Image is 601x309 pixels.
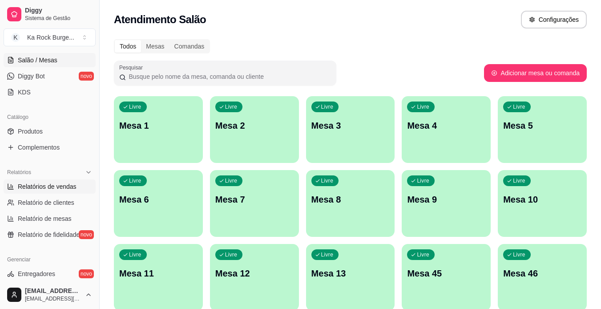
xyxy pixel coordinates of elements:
[119,193,198,206] p: Mesa 6
[18,214,72,223] span: Relatório de mesas
[402,96,491,163] button: LivreMesa 4
[18,198,74,207] span: Relatório de clientes
[11,33,20,42] span: K
[25,295,81,302] span: [EMAIL_ADDRESS][DOMAIN_NAME]
[498,170,587,237] button: LivreMesa 10
[4,69,96,83] a: Diggy Botnovo
[402,170,491,237] button: LivreMesa 9
[4,110,96,124] div: Catálogo
[4,252,96,267] div: Gerenciar
[4,228,96,242] a: Relatório de fidelidadenovo
[126,72,331,81] input: Pesquisar
[4,124,96,138] a: Produtos
[169,40,210,53] div: Comandas
[18,72,45,81] span: Diggy Bot
[18,56,57,65] span: Salão / Mesas
[119,267,198,280] p: Mesa 11
[503,267,581,280] p: Mesa 46
[306,170,395,237] button: LivreMesa 8
[18,269,55,278] span: Entregadores
[4,28,96,46] button: Select a team
[513,251,525,258] p: Livre
[215,193,294,206] p: Mesa 7
[321,177,334,184] p: Livre
[115,40,141,53] div: Todos
[141,40,169,53] div: Mesas
[27,33,74,42] div: Ka Rock Burge ...
[417,177,429,184] p: Livre
[114,12,206,27] h2: Atendimento Salão
[114,96,203,163] button: LivreMesa 1
[417,251,429,258] p: Livre
[25,7,92,15] span: Diggy
[129,251,141,258] p: Livre
[311,193,390,206] p: Mesa 8
[4,267,96,281] a: Entregadoresnovo
[503,119,581,132] p: Mesa 5
[215,119,294,132] p: Mesa 2
[4,85,96,99] a: KDS
[129,177,141,184] p: Livre
[498,96,587,163] button: LivreMesa 5
[7,169,31,176] span: Relatórios
[513,177,525,184] p: Livre
[311,119,390,132] p: Mesa 3
[4,179,96,194] a: Relatórios de vendas
[129,103,141,110] p: Livre
[513,103,525,110] p: Livre
[18,143,60,152] span: Complementos
[225,103,238,110] p: Livre
[18,127,43,136] span: Produtos
[521,11,587,28] button: Configurações
[4,53,96,67] a: Salão / Mesas
[417,103,429,110] p: Livre
[407,193,485,206] p: Mesa 9
[503,193,581,206] p: Mesa 10
[114,170,203,237] button: LivreMesa 6
[119,119,198,132] p: Mesa 1
[407,119,485,132] p: Mesa 4
[210,170,299,237] button: LivreMesa 7
[484,64,587,82] button: Adicionar mesa ou comanda
[210,96,299,163] button: LivreMesa 2
[306,96,395,163] button: LivreMesa 3
[18,88,31,97] span: KDS
[321,251,334,258] p: Livre
[25,15,92,22] span: Sistema de Gestão
[119,64,146,71] label: Pesquisar
[4,284,96,305] button: [EMAIL_ADDRESS][DOMAIN_NAME][EMAIL_ADDRESS][DOMAIN_NAME]
[225,251,238,258] p: Livre
[18,182,77,191] span: Relatórios de vendas
[4,140,96,154] a: Complementos
[215,267,294,280] p: Mesa 12
[25,287,81,295] span: [EMAIL_ADDRESS][DOMAIN_NAME]
[225,177,238,184] p: Livre
[321,103,334,110] p: Livre
[407,267,485,280] p: Mesa 45
[311,267,390,280] p: Mesa 13
[4,211,96,226] a: Relatório de mesas
[4,4,96,25] a: DiggySistema de Gestão
[18,230,80,239] span: Relatório de fidelidade
[4,195,96,210] a: Relatório de clientes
